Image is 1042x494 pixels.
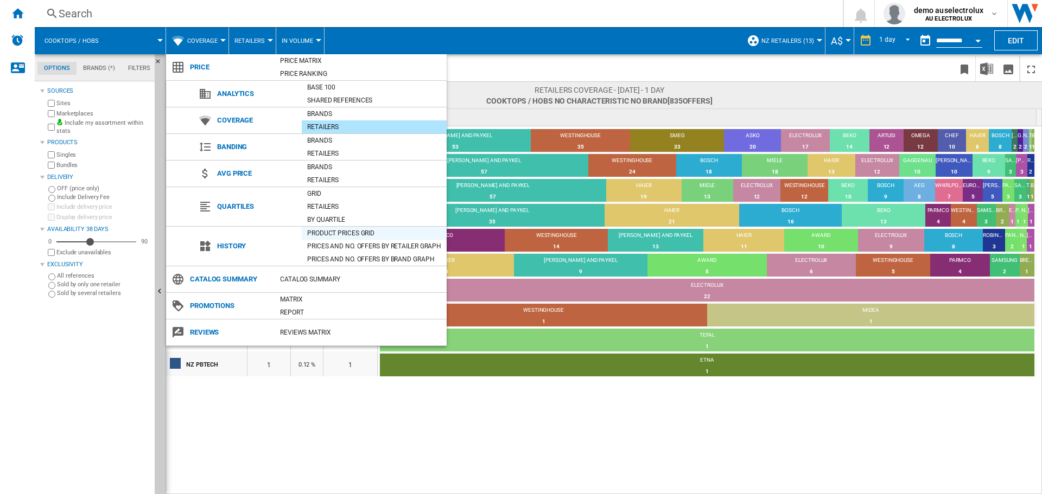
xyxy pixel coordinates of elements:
[212,239,302,254] span: History
[212,86,302,101] span: Analytics
[275,294,447,305] div: Matrix
[302,108,447,119] div: Brands
[185,298,275,313] span: Promotions
[302,201,447,212] div: Retailers
[212,113,302,128] span: Coverage
[302,82,447,93] div: Base 100
[302,241,447,252] div: Prices and No. offers by retailer graph
[275,55,447,66] div: Price Matrix
[302,214,447,225] div: By quartile
[302,188,447,199] div: Grid
[212,166,302,181] span: Avg price
[275,307,447,318] div: Report
[212,199,302,214] span: Quartiles
[302,148,447,159] div: Retailers
[302,121,447,132] div: Retailers
[185,325,275,340] span: Reviews
[302,175,447,185] div: Retailers
[302,135,447,146] div: Brands
[212,139,302,155] span: Banding
[275,327,447,338] div: REVIEWS Matrix
[185,60,275,75] span: Price
[185,272,275,287] span: Catalog Summary
[302,95,447,106] div: Shared references
[302,254,447,265] div: Prices and No. offers by brand graph
[275,68,447,79] div: Price Ranking
[275,274,447,285] div: Catalog Summary
[302,228,447,239] div: Product prices grid
[302,162,447,172] div: Brands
